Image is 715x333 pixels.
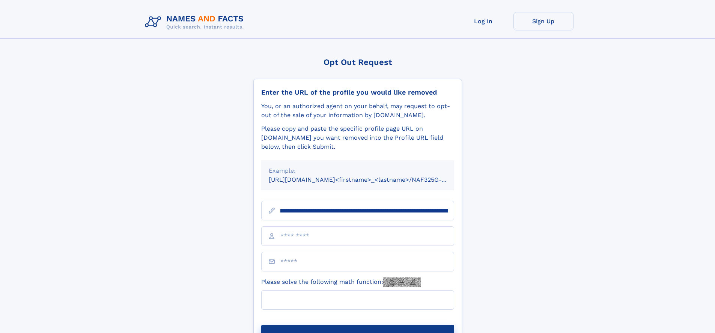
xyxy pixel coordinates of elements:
[261,102,454,120] div: You, or an authorized agent on your behalf, may request to opt-out of the sale of your informatio...
[453,12,513,30] a: Log In
[253,57,462,67] div: Opt Out Request
[261,277,421,287] label: Please solve the following math function:
[142,12,250,32] img: Logo Names and Facts
[513,12,574,30] a: Sign Up
[269,176,468,183] small: [URL][DOMAIN_NAME]<firstname>_<lastname>/NAF325G-xxxxxxxx
[261,88,454,96] div: Enter the URL of the profile you would like removed
[269,166,447,175] div: Example:
[261,124,454,151] div: Please copy and paste the specific profile page URL on [DOMAIN_NAME] you want removed into the Pr...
